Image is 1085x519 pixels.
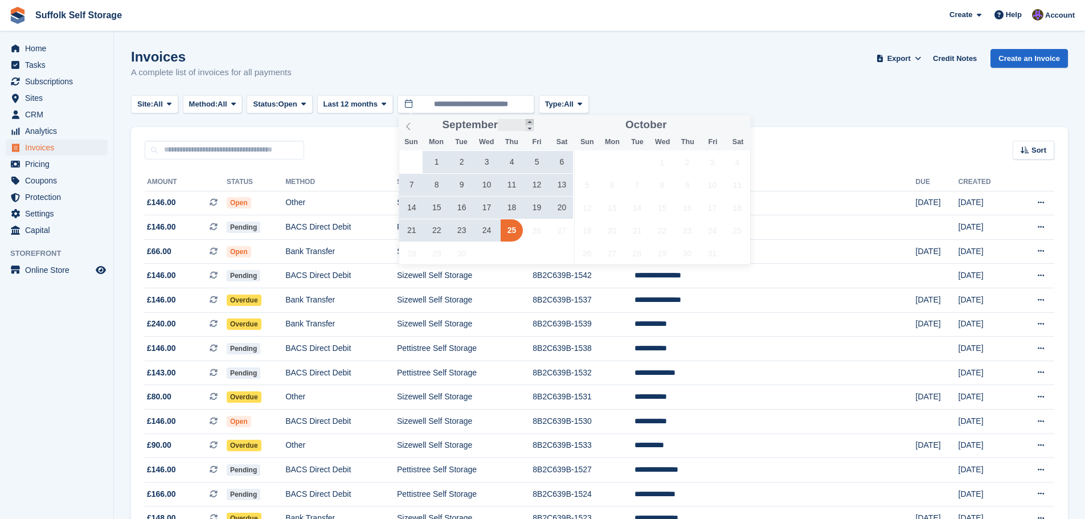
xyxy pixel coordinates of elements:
[545,99,564,110] span: Type:
[701,242,723,264] span: October 31, 2025
[651,219,673,242] span: October 22, 2025
[959,337,1014,361] td: [DATE]
[397,434,533,458] td: Sizewell Self Storage
[285,288,397,313] td: Bank Transfer
[651,174,673,196] span: October 8, 2025
[874,49,924,68] button: Export
[6,107,108,122] a: menu
[1045,10,1075,21] span: Account
[564,99,574,110] span: All
[227,270,260,281] span: Pending
[25,107,93,122] span: CRM
[533,434,634,458] td: 8B2C639B-1533
[533,288,634,313] td: 8B2C639B-1537
[25,189,93,205] span: Protection
[526,197,548,219] span: September 19, 2025
[916,312,959,337] td: [DATE]
[397,312,533,337] td: Sizewell Self Storage
[227,489,260,500] span: Pending
[526,151,548,173] span: September 5, 2025
[6,262,108,278] a: menu
[6,206,108,222] a: menu
[397,191,533,215] td: Sizewell Self Storage
[575,138,600,146] span: Sun
[726,219,748,242] span: October 25, 2025
[397,288,533,313] td: Sizewell Self Storage
[539,95,589,114] button: Type: All
[183,95,243,114] button: Method: All
[443,120,498,130] span: September
[425,242,448,264] span: September 29, 2025
[399,138,424,146] span: Sun
[451,219,473,242] span: September 23, 2025
[959,215,1014,240] td: [DATE]
[147,318,176,330] span: £240.00
[285,264,397,288] td: BACS Direct Debit
[285,215,397,240] td: BACS Direct Debit
[397,215,533,240] td: Pettistree Self Storage
[397,361,533,385] td: Pettistree Self Storage
[501,197,523,219] span: September 18, 2025
[701,219,723,242] span: October 24, 2025
[533,264,634,288] td: 8B2C639B-1542
[526,174,548,196] span: September 12, 2025
[959,264,1014,288] td: [DATE]
[397,482,533,506] td: Pettistree Self Storage
[425,174,448,196] span: September 8, 2025
[6,156,108,172] a: menu
[701,197,723,219] span: October 17, 2025
[501,151,523,173] span: September 4, 2025
[131,95,178,114] button: Site: All
[524,138,549,146] span: Fri
[476,219,498,242] span: September 24, 2025
[6,90,108,106] a: menu
[25,262,93,278] span: Online Store
[285,482,397,506] td: BACS Direct Debit
[676,219,698,242] span: October 23, 2025
[227,222,260,233] span: Pending
[959,410,1014,434] td: [DATE]
[576,219,598,242] span: October 19, 2025
[6,123,108,139] a: menu
[25,123,93,139] span: Analytics
[533,312,634,337] td: 8B2C639B-1539
[285,337,397,361] td: BACS Direct Debit
[626,219,648,242] span: October 21, 2025
[449,138,474,146] span: Tue
[227,173,285,191] th: Status
[451,151,473,173] span: September 2, 2025
[397,337,533,361] td: Pettistree Self Storage
[533,482,634,506] td: 8B2C639B-1524
[676,151,698,173] span: October 2, 2025
[400,174,423,196] span: September 7, 2025
[279,99,297,110] span: Open
[147,294,176,306] span: £146.00
[601,219,623,242] span: October 20, 2025
[451,242,473,264] span: September 30, 2025
[726,174,748,196] span: October 11, 2025
[726,151,748,173] span: October 4, 2025
[990,49,1068,68] a: Create an Invoice
[397,458,533,483] td: Pettistree Self Storage
[189,99,218,110] span: Method:
[476,197,498,219] span: September 17, 2025
[551,219,573,242] span: September 27, 2025
[476,174,498,196] span: September 10, 2025
[576,174,598,196] span: October 5, 2025
[25,173,93,189] span: Coupons
[576,242,598,264] span: October 26, 2025
[959,361,1014,385] td: [DATE]
[474,138,499,146] span: Wed
[551,151,573,173] span: September 6, 2025
[285,434,397,458] td: Other
[131,49,292,64] h1: Invoices
[533,361,634,385] td: 8B2C639B-1532
[227,197,251,209] span: Open
[626,174,648,196] span: October 7, 2025
[625,120,666,130] span: October
[551,174,573,196] span: September 13, 2025
[959,434,1014,458] td: [DATE]
[651,197,673,219] span: October 15, 2025
[227,246,251,258] span: Open
[397,173,533,191] th: Site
